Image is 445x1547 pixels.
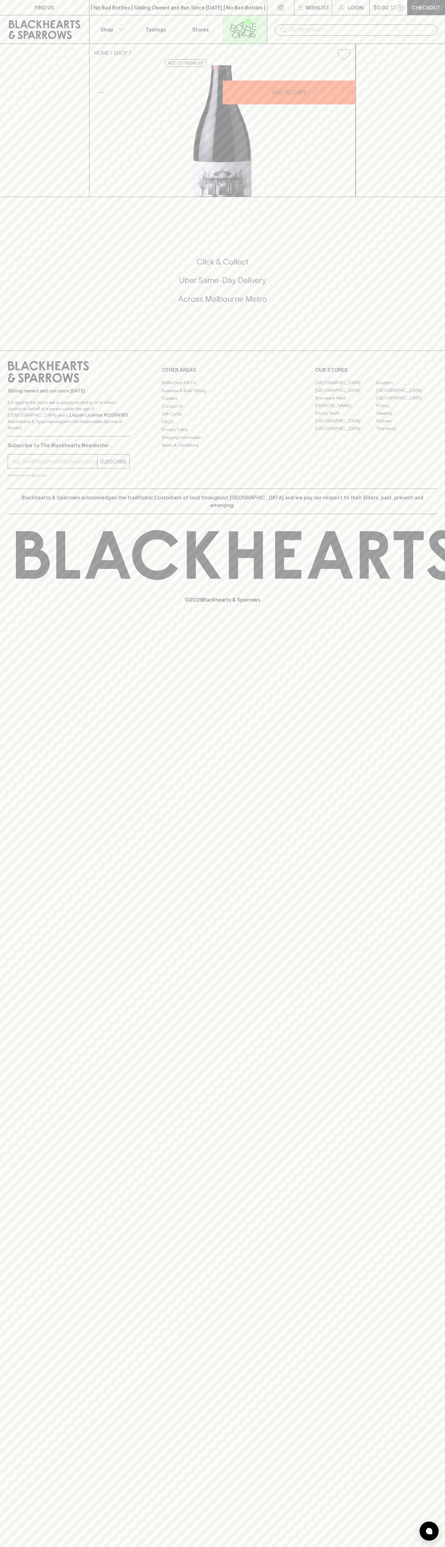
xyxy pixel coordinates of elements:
p: Login [348,4,364,11]
a: Braddon [376,379,437,386]
a: [GEOGRAPHIC_DATA] [376,386,437,394]
img: 41222.png [89,65,355,197]
p: ADD TO CART [272,88,306,96]
img: bubble-icon [426,1528,432,1534]
h5: Across Melbourne Metro [8,294,437,304]
a: Bottle Drop FAQ's [162,379,284,387]
a: HOME [94,50,109,56]
input: Try "Pinot noir" [290,25,432,35]
p: Wishlist [305,4,330,11]
a: Shipping Information [162,434,284,441]
a: Terms & Conditions [162,441,284,449]
a: Gift Cards [162,410,284,418]
a: Fitzroy North [315,409,376,417]
p: Shop [101,26,113,33]
p: It is against the law to sell or supply alcohol to, or to obtain alcohol on behalf of a person un... [8,399,130,431]
a: Brunswick West [315,394,376,402]
div: Call to action block [8,231,437,338]
a: Thornbury [376,425,437,432]
a: Privacy Policy [162,426,284,434]
p: Stores [192,26,209,33]
a: [GEOGRAPHIC_DATA] [315,425,376,432]
a: FAQ's [162,418,284,426]
p: Blackhearts & Sparrows acknowledges the traditional Custodians of land throughout [GEOGRAPHIC_DAT... [12,494,433,509]
button: Add to wishlist [335,46,353,63]
a: [GEOGRAPHIC_DATA] [315,379,376,386]
a: [GEOGRAPHIC_DATA] [376,394,437,402]
a: [GEOGRAPHIC_DATA] [315,386,376,394]
strong: Liquor License #32064953 [70,413,128,418]
button: ADD TO CART [223,81,356,104]
a: Tastings [134,15,178,44]
a: Careers [162,395,284,402]
p: SUBSCRIBE [100,458,127,465]
p: Subscribe to The Blackhearts Newsletter [8,441,130,449]
p: We will never spam you [8,472,130,478]
a: SHOP [114,50,128,56]
button: SUBSCRIBE [98,455,129,468]
a: Business & Bulk Gifting [162,387,284,394]
a: [PERSON_NAME] [315,402,376,409]
p: Tastings [146,26,166,33]
p: Sibling owned and run since [DATE] [8,388,130,394]
p: FIND US [35,4,54,11]
p: OUR STORES [315,366,437,374]
a: Fitzroy [376,402,437,409]
p: Checkout [412,4,441,11]
p: 0 [399,6,402,9]
button: Shop [89,15,134,44]
a: Prahran [376,417,437,425]
p: $0.00 [373,4,389,11]
h5: Click & Collect [8,257,437,267]
input: e.g. jane@blackheartsandsparrows.com.au [13,456,97,467]
p: OTHER AREAS [162,366,284,374]
h5: Uber Same-Day Delivery [8,275,437,286]
a: Contact Us [162,402,284,410]
button: Add to wishlist [165,59,206,67]
a: [GEOGRAPHIC_DATA] [315,417,376,425]
a: Stores [178,15,223,44]
a: Geelong [376,409,437,417]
